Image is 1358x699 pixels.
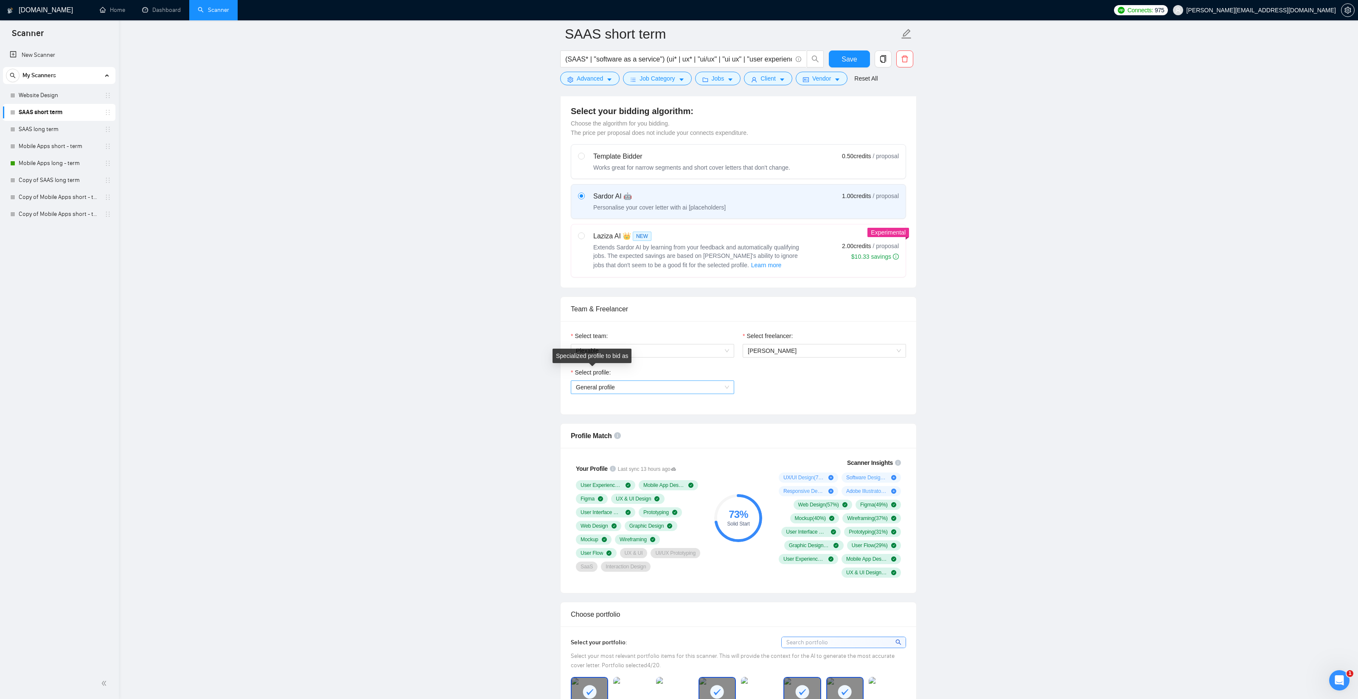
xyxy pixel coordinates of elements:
span: holder [104,177,111,184]
a: Reset All [854,74,878,83]
span: user [751,76,757,83]
span: plus-circle [828,489,833,494]
span: info-circle [614,432,621,439]
span: Wireframing [620,536,647,543]
button: settingAdvancedcaret-down [560,72,620,85]
span: UX/UI Design ( 74 %) [783,474,825,481]
div: Team & Freelancer [571,297,906,321]
span: check-circle [891,556,896,562]
div: Laziza AI [593,231,805,241]
span: User Experience Design ( 23 %) [783,556,825,562]
span: Select profile: [575,368,611,377]
span: Figma ( 49 %) [860,501,888,508]
span: 1 [1347,670,1353,677]
span: 2.00 credits [842,241,871,251]
div: Specialized profile to bid as [553,349,631,363]
span: My Scanners [22,67,56,84]
span: plus-circle [891,475,896,480]
img: upwork-logo.png [1118,7,1125,14]
span: Vendor [812,74,831,83]
span: edit [901,28,912,39]
span: caret-down [727,76,733,83]
span: 975 [1155,6,1164,15]
span: Job Category [640,74,675,83]
span: check-circle [828,556,833,562]
span: plus-circle [891,489,896,494]
button: idcardVendorcaret-down [796,72,847,85]
span: holder [104,160,111,167]
span: holder [104,92,111,99]
a: New Scanner [10,47,109,64]
span: Save [842,54,857,64]
span: UX & UI Design [616,495,651,502]
label: Select freelancer: [743,331,793,341]
button: Save [829,50,870,67]
a: searchScanner [198,6,229,14]
button: copy [875,50,892,67]
span: caret-down [779,76,785,83]
div: Choose portfolio [571,602,906,626]
span: Graphic Design ( 29 %) [789,542,831,549]
span: info-circle [796,56,801,62]
span: check-circle [650,537,655,542]
span: setting [1341,7,1354,14]
span: holder [104,109,111,116]
div: $10.33 savings [851,252,899,261]
span: info-circle [895,460,901,466]
button: barsJob Categorycaret-down [623,72,691,85]
span: Plexable [576,344,729,357]
input: Scanner name... [565,23,899,45]
span: check-circle [667,523,672,528]
span: Prototyping ( 31 %) [849,528,887,535]
span: check-circle [891,516,896,521]
span: Responsive Design ( 17 %) [783,488,825,495]
span: Extends Sardor AI by learning from your feedback and automatically qualifying jobs. The expected ... [593,244,799,268]
span: idcard [803,76,809,83]
span: Web Design ( 57 %) [798,501,839,508]
span: Scanner Insights [847,460,893,466]
span: User Flow [581,550,603,556]
a: Website Design [19,87,99,104]
span: Select your portfolio: [571,639,627,646]
span: folder [702,76,708,83]
span: search [895,637,903,647]
span: / proposal [873,152,899,160]
a: homeHome [100,6,125,14]
span: 👑 [623,231,631,241]
span: check-circle [598,496,603,501]
iframe: Intercom live chat [1329,670,1350,691]
span: Select your most relevant portfolio items for this scanner. This will provide the context for the... [571,652,895,669]
button: folderJobscaret-down [695,72,741,85]
span: holder [104,194,111,201]
span: search [6,73,19,78]
span: check-circle [626,483,631,488]
a: SAAS short term [19,104,99,121]
a: Mobile Apps short - term [19,138,99,155]
span: Learn more [751,260,782,270]
span: caret-down [679,76,685,83]
button: search [6,69,20,82]
span: General profile [576,381,729,394]
span: search [807,55,823,63]
span: Figma [581,495,595,502]
span: Prototyping [643,509,669,516]
span: check-circle [891,543,896,548]
span: Client [760,74,776,83]
span: User Flow ( 29 %) [852,542,888,549]
span: Jobs [712,74,724,83]
div: Template Bidder [593,151,790,162]
span: check-circle [654,496,659,501]
img: logo [7,4,13,17]
span: check-circle [831,529,836,534]
span: caret-down [834,76,840,83]
span: plus-circle [828,475,833,480]
span: Last sync 13 hours ago [618,465,676,473]
span: UX & UI [625,550,643,556]
div: Sardor AI 🤖 [593,191,726,201]
button: userClientcaret-down [744,72,792,85]
span: Your Profile [576,465,608,472]
span: check-circle [688,483,693,488]
span: Adobe Illustrator ( 14 %) [846,488,888,495]
span: User Interface Design ( 34 %) [786,528,828,535]
button: delete [896,50,913,67]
